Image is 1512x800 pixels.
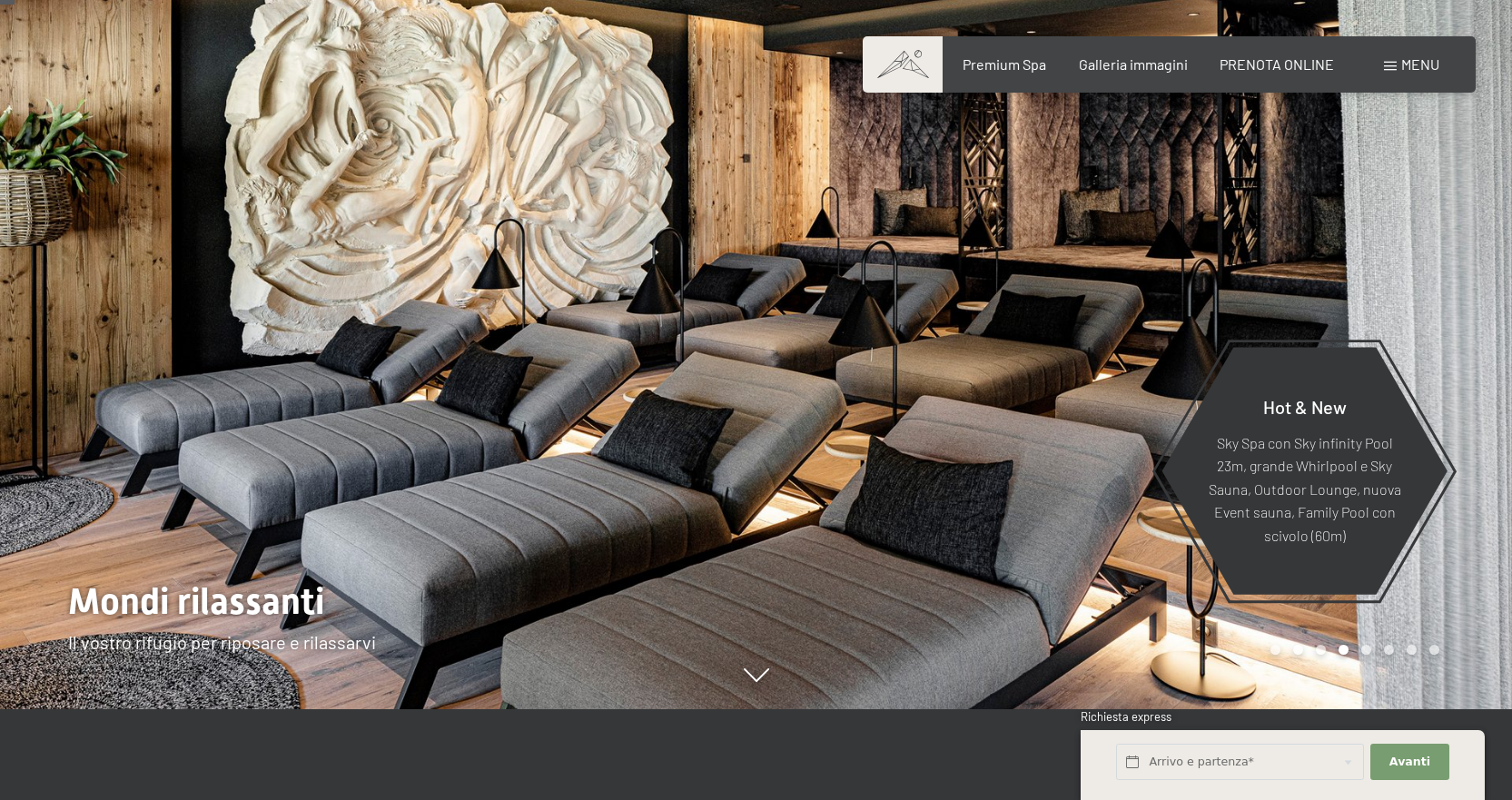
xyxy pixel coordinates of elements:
div: Carousel Page 1 [1270,645,1280,655]
div: Carousel Page 5 [1361,645,1371,655]
div: Carousel Page 8 [1429,645,1439,655]
div: Carousel Page 3 [1316,645,1326,655]
p: Sky Spa con Sky infinity Pool 23m, grande Whirlpool e Sky Sauna, Outdoor Lounge, nuova Event saun... [1206,430,1403,547]
div: Carousel Page 7 [1407,645,1417,655]
div: Carousel Page 6 [1384,645,1394,655]
a: Hot & New Sky Spa con Sky infinity Pool 23m, grande Whirlpool e Sky Sauna, Outdoor Lounge, nuova ... [1161,346,1448,596]
span: Richiesta express [1081,709,1171,724]
a: PRENOTA ONLINE [1220,55,1334,73]
div: Carousel Pagination [1264,645,1439,655]
div: Carousel Page 2 [1293,645,1303,655]
a: Premium Spa [963,55,1046,73]
a: Galleria immagini [1079,55,1188,73]
span: Avanti [1389,754,1430,770]
div: Carousel Page 4 (Current Slide) [1339,645,1349,655]
span: Hot & New [1263,395,1347,417]
button: Avanti [1370,744,1448,781]
span: Menu [1401,55,1439,73]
